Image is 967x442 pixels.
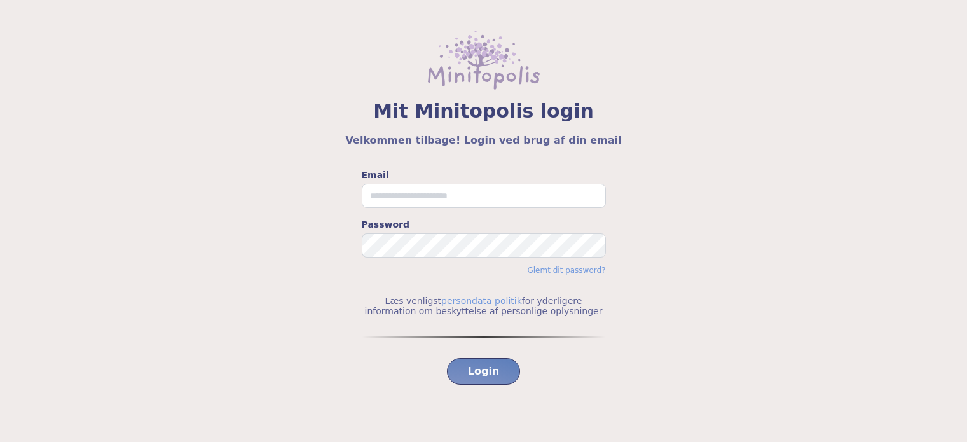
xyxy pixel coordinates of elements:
[441,296,522,306] a: persondata politik
[362,296,606,316] p: Læs venligst for yderligere information om beskyttelse af personlige oplysninger
[362,169,606,181] label: Email
[31,133,936,148] h5: Velkommen tilbage! Login ved brug af din email
[468,364,500,379] span: Login
[362,218,606,231] label: Password
[31,100,936,123] span: Mit Minitopolis login
[447,358,521,385] button: Login
[527,266,605,275] a: Glemt dit password?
